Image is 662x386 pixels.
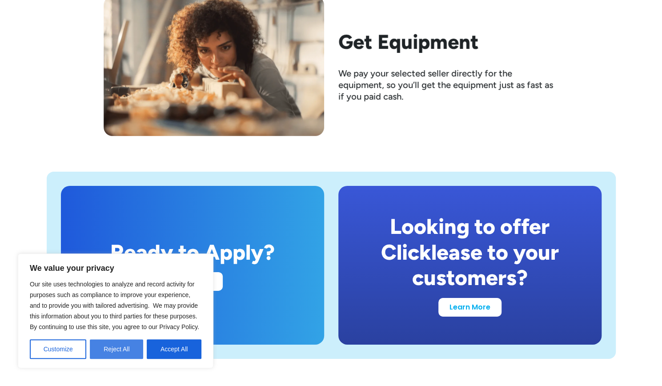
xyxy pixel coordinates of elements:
[110,240,275,265] div: Ready to Apply?
[338,30,559,53] h2: Get Equipment
[18,253,213,368] div: We value your privacy
[30,339,86,359] button: Customize
[438,298,502,317] a: Learn More
[360,214,580,291] div: Looking to offer Clicklease to your customers?
[338,68,559,102] div: We pay your selected seller directly for the equipment, so you’ll get the equipment just as fast ...
[90,339,143,359] button: Reject All
[30,263,201,273] p: We value your privacy
[30,281,199,330] span: Our site uses technologies to analyze and record activity for purposes such as compliance to impr...
[147,339,201,359] button: Accept All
